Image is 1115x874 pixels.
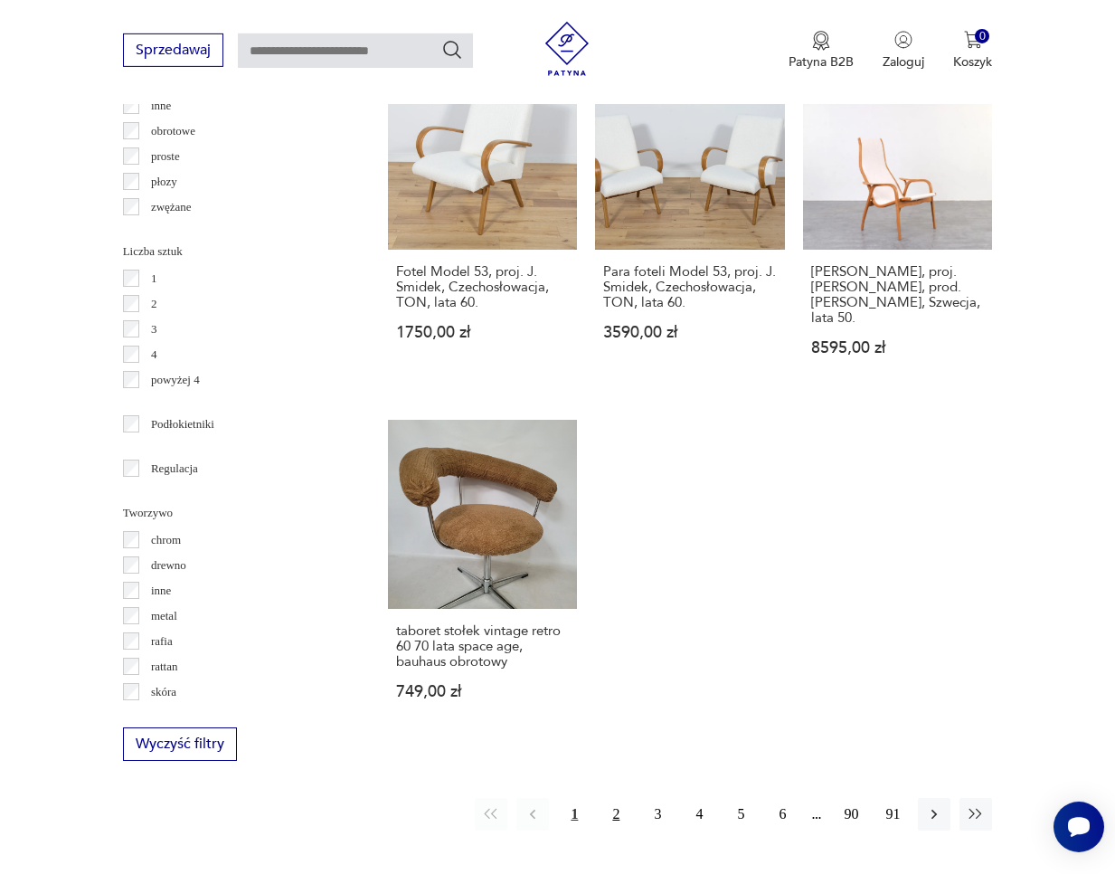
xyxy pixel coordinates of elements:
[789,31,854,71] button: Patyna B2B
[151,657,178,677] p: rattan
[388,60,578,391] a: Fotel Model 53, proj. J. Smidek, Czechosłowacja, TON, lata 60.Fotel Model 53, proj. J. Smidek, Cz...
[789,31,854,71] a: Ikona medaluPatyna B2B
[123,242,345,261] p: Liczba sztuk
[151,556,186,575] p: drewno
[603,264,777,310] h3: Para foteli Model 53, proj. J. Smidek, Czechosłowacja, TON, lata 60.
[953,31,992,71] button: 0Koszyk
[789,53,854,71] p: Patyna B2B
[151,530,181,550] p: chrom
[151,172,177,192] p: płozy
[151,414,214,434] p: Podłokietniki
[883,31,924,71] button: Zaloguj
[151,345,157,365] p: 4
[724,798,757,831] button: 5
[123,33,223,67] button: Sprzedawaj
[1054,802,1104,852] iframe: Smartsupp widget button
[766,798,798,831] button: 6
[603,325,777,340] p: 3590,00 zł
[123,727,237,761] button: Wyczyść filtry
[151,147,180,166] p: proste
[151,459,198,479] p: Regulacja
[600,798,632,831] button: 2
[540,22,594,76] img: Patyna - sklep z meblami i dekoracjami vintage
[558,798,591,831] button: 1
[151,197,192,217] p: zwężane
[123,503,345,523] p: Tworzywo
[883,53,924,71] p: Zaloguj
[811,264,985,326] h3: [PERSON_NAME], proj. [PERSON_NAME], prod. [PERSON_NAME], Szwecja, lata 50.
[811,340,985,356] p: 8595,00 zł
[835,798,867,831] button: 90
[894,31,912,49] img: Ikonka użytkownika
[151,294,157,314] p: 2
[151,682,176,702] p: skóra
[803,60,993,391] a: Fotel Lamino, proj. Yngve Ekström, prod. Swedese, Szwecja, lata 50.[PERSON_NAME], proj. [PERSON_N...
[396,325,570,340] p: 1750,00 zł
[151,96,171,116] p: inne
[151,121,195,141] p: obrotowe
[396,684,570,699] p: 749,00 zł
[123,45,223,58] a: Sprzedawaj
[151,632,173,651] p: rafia
[151,606,177,626] p: metal
[595,60,785,391] a: Para foteli Model 53, proj. J. Smidek, Czechosłowacja, TON, lata 60.Para foteli Model 53, proj. J...
[151,708,185,727] p: tkanina
[151,269,157,289] p: 1
[641,798,674,831] button: 3
[964,31,982,49] img: Ikona koszyka
[812,31,830,51] img: Ikona medalu
[151,319,157,339] p: 3
[396,264,570,310] h3: Fotel Model 53, proj. J. Smidek, Czechosłowacja, TON, lata 60.
[441,39,463,61] button: Szukaj
[953,53,992,71] p: Koszyk
[396,623,570,670] h3: taboret stołek vintage retro 60 70 lata space age, bauhaus obrotowy
[151,581,171,601] p: inne
[975,29,990,44] div: 0
[683,798,715,831] button: 4
[151,370,200,390] p: powyżej 4
[388,420,578,736] a: taboret stołek vintage retro 60 70 lata space age, bauhaus obrotowytaboret stołek vintage retro 6...
[876,798,909,831] button: 91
